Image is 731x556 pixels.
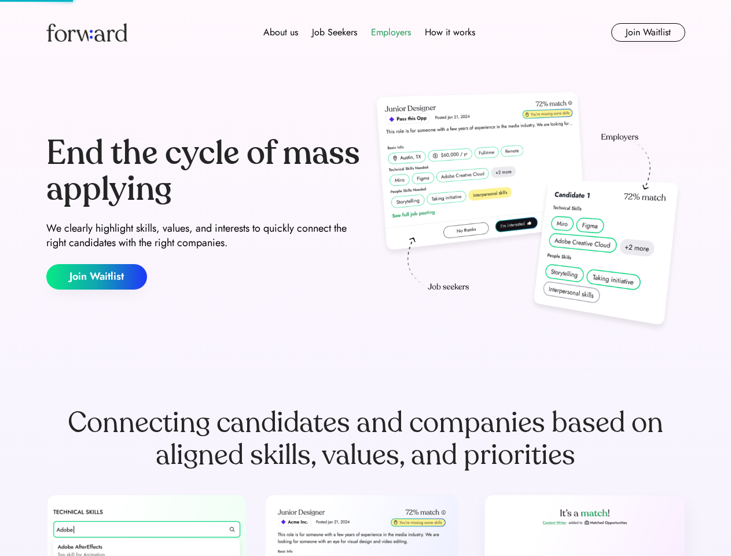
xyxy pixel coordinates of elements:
[46,136,361,207] div: End the cycle of mass applying
[370,88,685,337] img: hero-image.png
[46,264,147,290] button: Join Waitlist
[263,25,298,39] div: About us
[611,23,685,42] button: Join Waitlist
[46,23,127,42] img: Forward logo
[371,25,411,39] div: Employers
[425,25,475,39] div: How it works
[312,25,357,39] div: Job Seekers
[46,407,685,471] div: Connecting candidates and companies based on aligned skills, values, and priorities
[46,221,361,250] div: We clearly highlight skills, values, and interests to quickly connect the right candidates with t...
